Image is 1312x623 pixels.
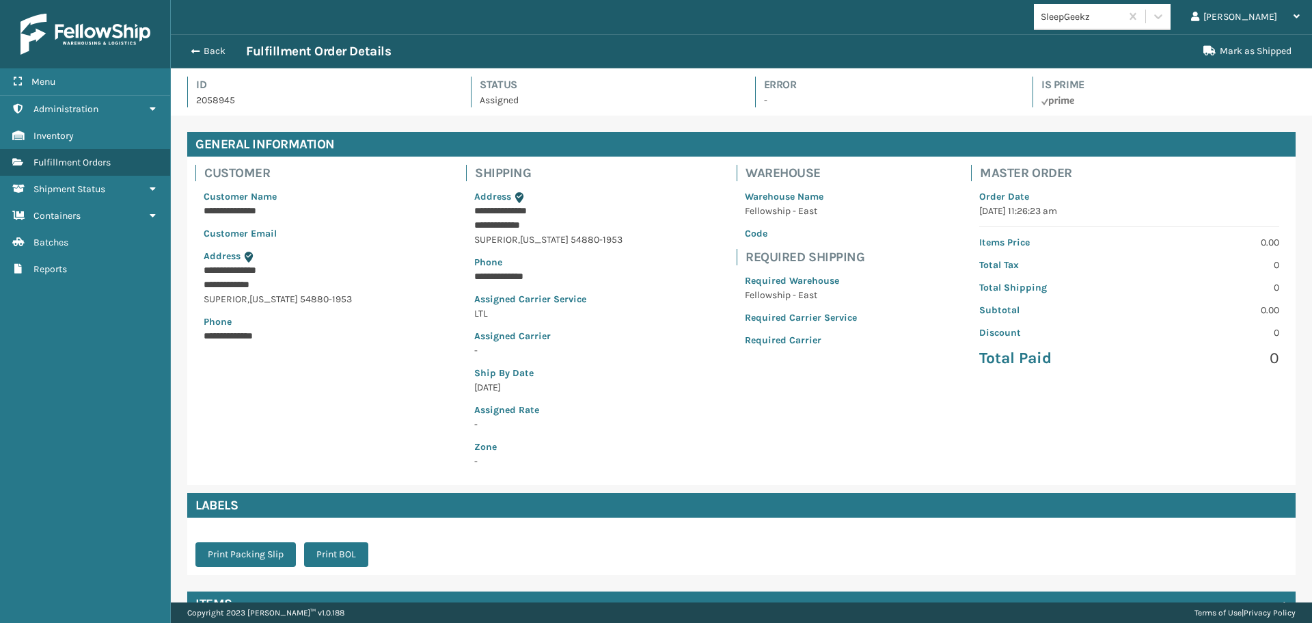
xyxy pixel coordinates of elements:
[480,77,730,93] h4: Status
[204,315,352,329] p: Phone
[474,292,623,306] p: Assigned Carrier Service
[1138,326,1279,340] p: 0
[247,293,249,305] span: ,
[1195,38,1300,65] button: Mark as Shipped
[204,293,247,305] span: SUPERIOR
[474,440,623,454] p: Zone
[33,210,81,222] span: Containers
[474,403,623,417] p: Assigned Rate
[33,130,74,142] span: Inventory
[1138,235,1279,250] p: 0.00
[745,333,857,347] p: Required Carrier
[474,440,623,467] span: -
[745,288,857,302] p: Fellowship - East
[979,303,1121,317] p: Subtotal
[979,189,1279,204] p: Order Date
[204,226,352,241] p: Customer Email
[195,596,232,612] h4: Items
[746,249,865,265] h4: Required Shipping
[745,226,857,241] p: Code
[204,250,241,262] span: Address
[764,93,1008,107] p: -
[33,157,111,168] span: Fulfillment Orders
[1138,303,1279,317] p: 0.00
[196,77,446,93] h4: Id
[300,293,352,305] span: 54880-1953
[745,274,857,288] p: Required Warehouse
[249,293,298,305] span: [US_STATE]
[745,189,857,204] p: Warehouse Name
[1194,608,1242,618] a: Terms of Use
[474,306,623,321] p: LTL
[1041,10,1122,24] div: SleepGeekz
[187,132,1296,157] h4: General Information
[571,234,623,246] span: 54880-1953
[474,255,623,269] p: Phone
[474,417,623,432] p: -
[1138,258,1279,272] p: 0
[746,165,865,181] h4: Warehouse
[979,348,1121,369] p: Total Paid
[304,542,368,567] button: Print BOL
[1244,608,1296,618] a: Privacy Policy
[474,234,518,246] span: SUPERIOR
[1194,602,1296,623] div: |
[764,77,1008,93] h4: Error
[1203,46,1216,55] i: Mark as Shipped
[31,76,55,88] span: Menu
[474,380,623,395] p: [DATE]
[196,93,446,107] p: 2058945
[474,329,623,343] p: Assigned Carrier
[33,183,105,195] span: Shipment Status
[979,326,1121,340] p: Discount
[1041,77,1296,93] h4: Is Prime
[33,103,98,115] span: Administration
[33,237,68,248] span: Batches
[475,165,631,181] h4: Shipping
[979,204,1279,218] p: [DATE] 11:26:23 am
[20,14,150,55] img: logo
[480,93,730,107] p: Assigned
[979,235,1121,250] p: Items Price
[187,493,1296,518] h4: Labels
[183,45,246,57] button: Back
[1138,280,1279,295] p: 0
[745,310,857,325] p: Required Carrier Service
[187,602,344,623] p: Copyright 2023 [PERSON_NAME]™ v 1.0.188
[979,280,1121,295] p: Total Shipping
[33,263,67,275] span: Reports
[518,234,520,246] span: ,
[246,43,391,59] h3: Fulfillment Order Details
[204,189,352,204] p: Customer Name
[745,204,857,218] p: Fellowship - East
[474,366,623,380] p: Ship By Date
[204,165,360,181] h4: Customer
[474,343,623,358] p: -
[520,234,569,246] span: [US_STATE]
[980,165,1287,181] h4: Master Order
[1138,348,1279,369] p: 0
[195,542,296,567] button: Print Packing Slip
[474,191,511,202] span: Address
[979,258,1121,272] p: Total Tax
